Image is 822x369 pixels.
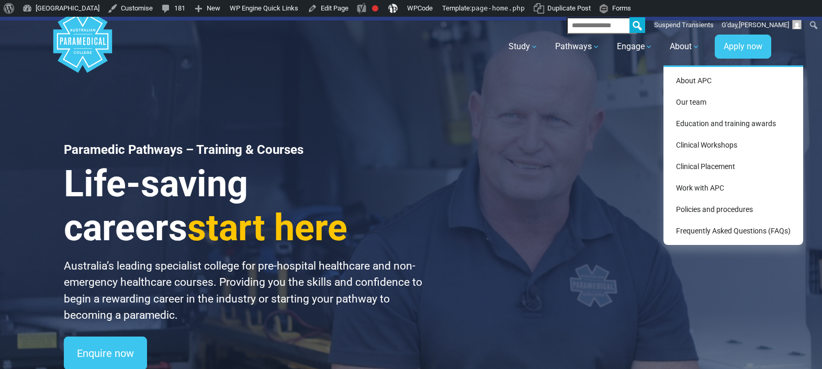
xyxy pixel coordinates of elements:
a: G'day, [718,17,806,33]
h3: Life-saving careers [64,162,424,250]
a: Study [502,32,545,61]
a: Clinical Workshops [668,136,799,155]
span: page-home.php [471,4,525,12]
a: Education and training awards [668,114,799,133]
div: Focus keyphrase not set [372,5,378,12]
a: About APC [668,71,799,91]
a: Our team [668,93,799,112]
div: About [663,65,803,245]
a: Australian Paramedical College [51,20,114,73]
a: Engage [611,32,659,61]
a: Apply now [715,35,771,59]
a: Work with APC [668,178,799,198]
p: Australia’s leading specialist college for pre-hospital healthcare and non-emergency healthcare c... [64,258,424,324]
a: Frequently Asked Questions (FAQs) [668,221,799,241]
span: start here [187,206,347,249]
a: Pathways [549,32,606,61]
a: Policies and procedures [668,200,799,219]
a: Clinical Placement [668,157,799,176]
a: About [663,32,706,61]
span: [PERSON_NAME] [739,21,789,29]
h1: Paramedic Pathways – Training & Courses [64,142,424,158]
a: Suspend Transients [650,17,718,33]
